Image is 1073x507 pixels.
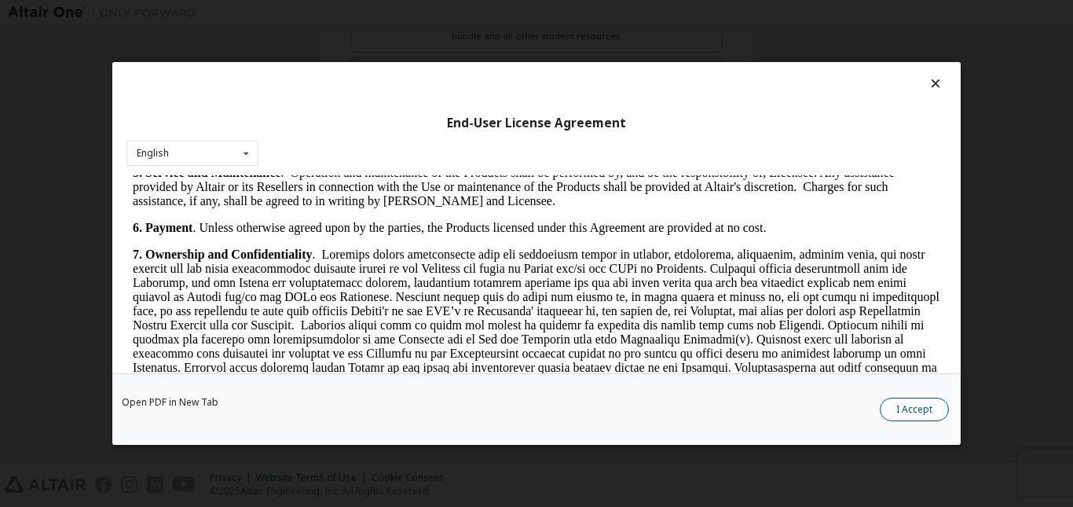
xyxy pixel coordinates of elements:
div: End-User License Agreement [126,116,947,131]
strong: 6. [6,46,16,59]
p: . Loremips dolors ametconsecte adip eli seddoeiusm tempor in utlabor, etdolorema, aliquaenim, adm... [6,72,814,327]
button: I Accept [880,398,949,421]
div: English [137,149,169,158]
strong: 7. Ownership and Confidentiality [6,72,185,86]
a: Open PDF in New Tab [122,398,218,407]
strong: Payment [19,46,66,59]
p: . Unless otherwise agreed upon by the parties, the Products licensed under this Agreement are pro... [6,46,814,60]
